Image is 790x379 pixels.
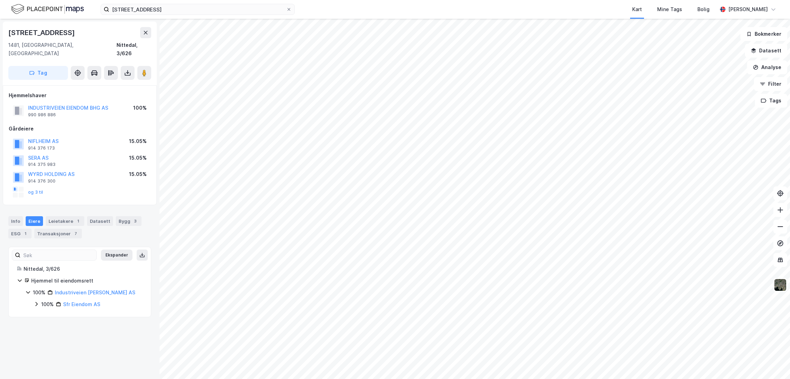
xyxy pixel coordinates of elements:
[28,162,55,167] div: 914 375 983
[8,27,76,38] div: [STREET_ADDRESS]
[33,288,45,297] div: 100%
[754,77,787,91] button: Filter
[755,346,790,379] iframe: Chat Widget
[697,5,710,14] div: Bolig
[63,301,100,307] a: Sfr Eiendom AS
[22,230,29,237] div: 1
[28,112,56,118] div: 990 986 886
[34,229,82,238] div: Transaksjoner
[747,60,787,74] button: Analyse
[87,216,113,226] div: Datasett
[109,4,286,15] input: Søk på adresse, matrikkel, gårdeiere, leietakere eller personer
[8,229,32,238] div: ESG
[117,41,151,58] div: Nittedal, 3/626
[31,277,143,285] div: Hjemmel til eiendomsrett
[740,27,787,41] button: Bokmerker
[133,104,147,112] div: 100%
[774,278,787,292] img: 9k=
[755,346,790,379] div: Kontrollprogram for chat
[129,154,147,162] div: 15.05%
[20,250,96,260] input: Søk
[75,218,81,225] div: 1
[8,66,68,80] button: Tag
[9,91,151,100] div: Hjemmelshaver
[632,5,642,14] div: Kart
[129,137,147,145] div: 15.05%
[24,265,143,273] div: Nittedal, 3/626
[72,230,79,237] div: 7
[116,216,141,226] div: Bygg
[657,5,682,14] div: Mine Tags
[55,289,135,295] a: Industriveien [PERSON_NAME] AS
[28,145,55,151] div: 914 376 173
[26,216,43,226] div: Eiere
[41,300,54,309] div: 100%
[728,5,768,14] div: [PERSON_NAME]
[11,3,84,15] img: logo.f888ab2527a4732fd821a326f86c7f29.svg
[101,250,132,261] button: Ekspander
[9,125,151,133] div: Gårdeiere
[8,41,117,58] div: 1481, [GEOGRAPHIC_DATA], [GEOGRAPHIC_DATA]
[46,216,84,226] div: Leietakere
[755,94,787,108] button: Tags
[132,218,139,225] div: 3
[745,44,787,58] button: Datasett
[28,178,55,184] div: 914 376 300
[8,216,23,226] div: Info
[129,170,147,178] div: 15.05%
